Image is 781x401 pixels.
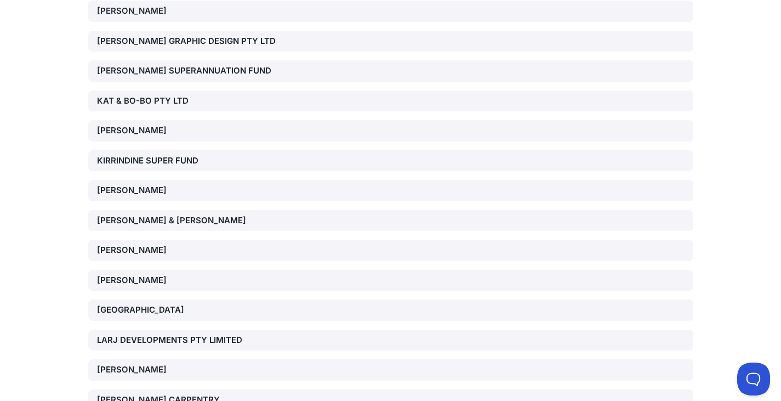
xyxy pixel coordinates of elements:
[88,240,693,261] a: [PERSON_NAME]
[97,184,290,197] div: [PERSON_NAME]
[88,270,693,291] a: [PERSON_NAME]
[88,180,693,201] a: [PERSON_NAME]
[97,125,290,137] div: [PERSON_NAME]
[97,35,290,48] div: [PERSON_NAME] GRAPHIC DESIGN PTY LTD
[97,65,290,77] div: [PERSON_NAME] SUPERANNUATION FUND
[97,364,290,376] div: [PERSON_NAME]
[97,155,290,167] div: KIRRINDINE SUPER FUND
[97,274,290,287] div: [PERSON_NAME]
[88,91,693,112] a: KAT & BO-BO PTY LTD
[97,334,290,347] div: LARJ DEVELOPMENTS PTY LIMITED
[88,1,693,22] a: [PERSON_NAME]
[97,214,290,227] div: [PERSON_NAME] & [PERSON_NAME]
[97,244,290,257] div: [PERSON_NAME]
[97,95,290,108] div: KAT & BO-BO PTY LTD
[88,120,693,142] a: [PERSON_NAME]
[737,363,770,396] iframe: Toggle Customer Support
[88,60,693,82] a: [PERSON_NAME] SUPERANNUATION FUND
[88,210,693,231] a: [PERSON_NAME] & [PERSON_NAME]
[88,330,693,351] a: LARJ DEVELOPMENTS PTY LIMITED
[88,31,693,52] a: [PERSON_NAME] GRAPHIC DESIGN PTY LTD
[97,304,290,317] div: [GEOGRAPHIC_DATA]
[88,300,693,321] a: [GEOGRAPHIC_DATA]
[88,359,693,381] a: [PERSON_NAME]
[97,5,290,18] div: [PERSON_NAME]
[88,150,693,172] a: KIRRINDINE SUPER FUND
